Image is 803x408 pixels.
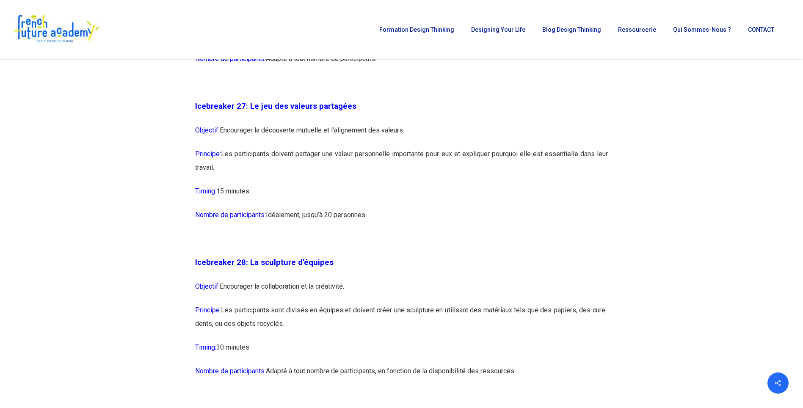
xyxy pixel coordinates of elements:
[538,27,605,33] a: Blog Design Thinking
[195,341,608,364] p: 30 minutes
[748,26,774,33] span: CONTACT
[195,52,608,76] p: Adapté à tout nombre de participants.
[195,147,608,185] p: Les participants doivent partager une valeur personnelle importante pour eux et expliquer pourquo...
[195,55,266,63] span: Nombre de participants:
[195,124,608,147] p: Encourager la découverte mutuelle et l’alignement des valeurs.
[542,26,601,33] span: Blog Design Thinking
[669,27,735,33] a: Qui sommes-nous ?
[375,27,458,33] a: Formation Design Thinking
[467,27,530,33] a: Designing Your Life
[195,126,220,134] span: Objectif:
[673,26,731,33] span: Qui sommes-nous ?
[195,208,608,232] p: Idéalement, jusqu’à 20 personnes.
[195,282,220,290] span: Objectif:
[195,280,608,303] p: Encourager la collaboration et la créativité.
[379,26,454,33] span: Formation Design Thinking
[195,343,216,351] span: Timing:
[12,13,101,47] img: French Future Academy
[195,211,266,219] span: Nombre de participants:
[195,185,608,208] p: 15 minutes
[195,367,266,375] span: Nombre de participants:
[195,102,356,111] strong: Icebreaker 27: Le jeu des valeurs partagées
[195,364,608,388] p: Adapté à tout nombre de participants, en fonction de la disponibilité des ressources.
[195,187,216,195] span: Timing:
[471,26,525,33] span: Designing Your Life
[618,26,656,33] span: Ressourcerie
[195,258,334,267] strong: Icebreaker 28: La sculpture d’équipes
[195,306,221,314] span: Principe:
[195,303,608,341] p: Les participants sont divisés en équipes et doivent créer une sculpture en utilisant des matériau...
[614,27,660,33] a: Ressourcerie
[744,27,778,33] a: CONTACT
[195,150,221,158] span: Principe:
